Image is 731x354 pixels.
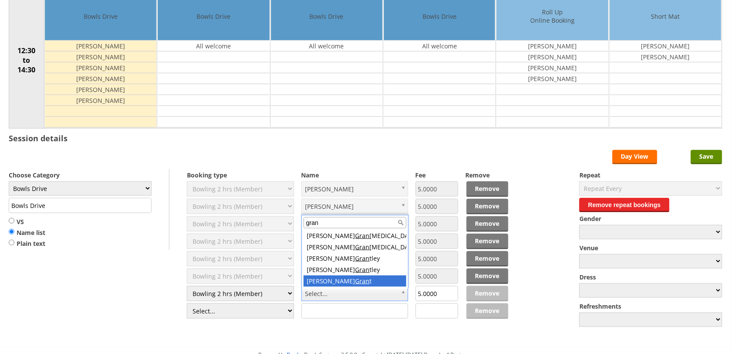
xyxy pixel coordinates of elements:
[355,265,370,274] span: Gran
[355,254,370,262] span: Gran
[355,277,370,285] span: Gran
[304,242,406,253] div: [PERSON_NAME] [MEDICAL_DATA]
[355,243,370,251] span: Gran
[304,253,406,264] div: [PERSON_NAME] tley
[304,276,406,287] div: [PERSON_NAME] t
[304,264,406,276] div: [PERSON_NAME] tley
[355,231,370,240] span: Gran
[304,230,406,242] div: [PERSON_NAME] [MEDICAL_DATA]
